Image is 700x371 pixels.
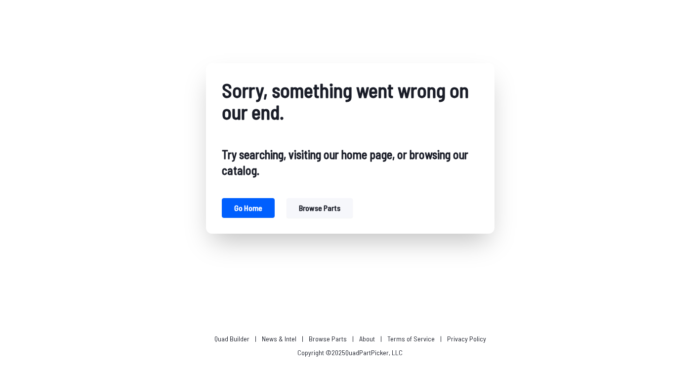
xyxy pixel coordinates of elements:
[222,198,275,218] button: Go home
[262,334,296,343] a: News & Intel
[309,334,347,343] a: Browse Parts
[210,334,490,344] p: | | | | |
[214,334,249,343] a: Quad Builder
[447,334,486,343] a: Privacy Policy
[387,334,435,343] a: Terms of Service
[287,198,353,218] button: Browse parts
[359,334,375,343] a: About
[297,348,403,358] p: Copyright © 2025 QuadPartPicker, LLC
[222,79,479,123] h1: Sorry, something went wrong on our end.
[222,147,479,178] h2: Try searching, visiting our home page, or browsing our catalog.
